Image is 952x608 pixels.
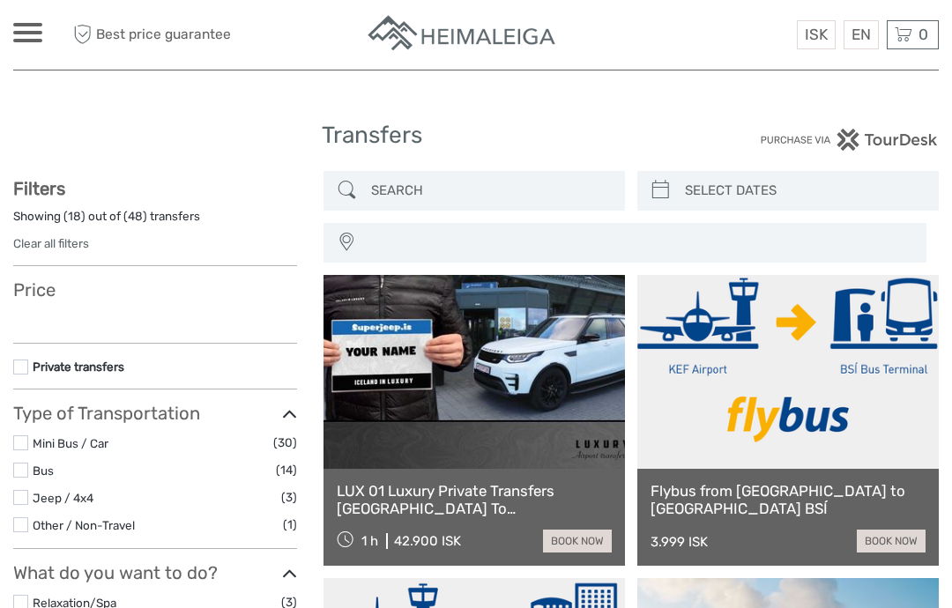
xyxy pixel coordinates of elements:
span: Best price guarantee [69,20,245,49]
span: (3) [281,487,297,508]
a: Flybus from [GEOGRAPHIC_DATA] to [GEOGRAPHIC_DATA] BSÍ [651,482,926,518]
a: Private transfers [33,360,124,374]
div: 42.900 ISK [394,533,461,549]
h3: Type of Transportation [13,403,297,424]
label: 48 [128,208,143,225]
h3: What do you want to do? [13,562,297,583]
span: 0 [916,26,931,43]
div: 3.999 ISK [651,534,708,550]
span: (1) [283,515,297,535]
a: Clear all filters [13,236,89,250]
a: Bus [33,463,54,478]
a: book now [857,530,926,552]
img: Apartments in Reykjavik [366,13,560,56]
span: (30) [273,433,297,453]
div: Showing ( ) out of ( ) transfers [13,208,297,235]
a: LUX 01 Luxury Private Transfers [GEOGRAPHIC_DATA] To [GEOGRAPHIC_DATA] [337,482,612,518]
a: book now [543,530,612,552]
h3: Price [13,279,297,300]
div: EN [844,20,879,49]
a: Other / Non-Travel [33,518,135,532]
strong: Filters [13,178,65,199]
img: PurchaseViaTourDesk.png [760,129,939,151]
input: SELECT DATES [678,175,930,206]
h1: Transfers [322,122,630,150]
a: Jeep / 4x4 [33,491,93,505]
input: SEARCH [364,175,616,206]
span: ISK [805,26,828,43]
label: 18 [68,208,81,225]
span: 1 h [361,533,378,549]
span: (14) [276,460,297,480]
a: Mini Bus / Car [33,436,108,450]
